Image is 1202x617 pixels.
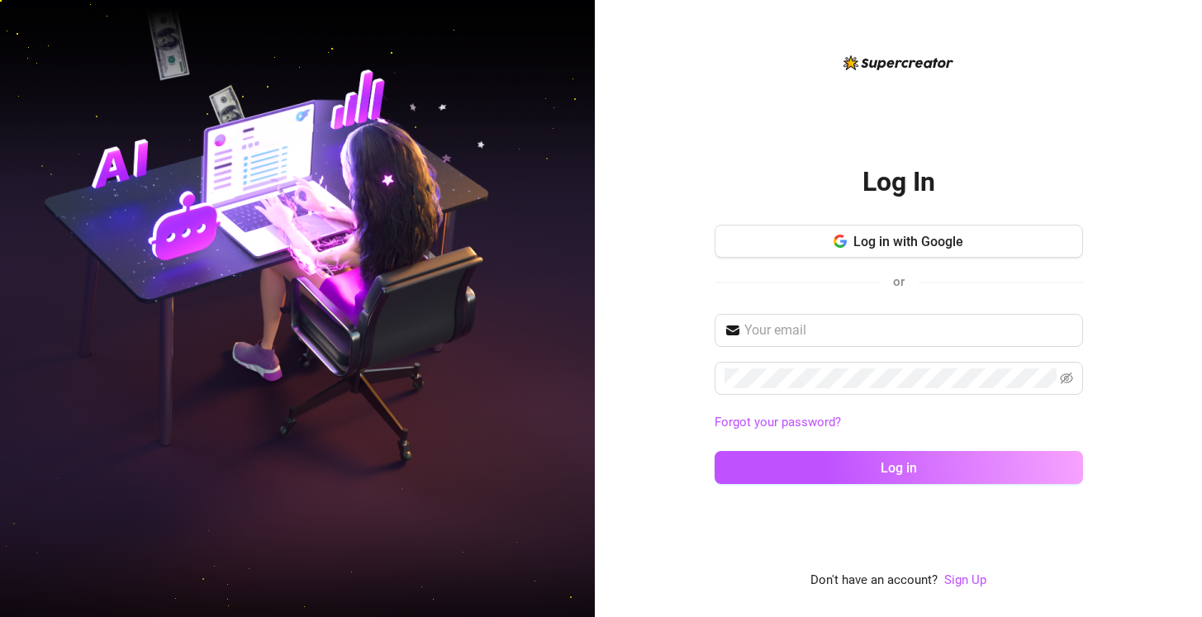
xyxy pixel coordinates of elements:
span: or [893,274,905,289]
button: Log in with Google [715,225,1083,258]
a: Forgot your password? [715,415,841,430]
span: Log in [881,460,917,476]
span: Log in with Google [853,234,963,249]
a: Forgot your password? [715,413,1083,433]
span: Don't have an account? [810,571,938,591]
span: eye-invisible [1060,372,1073,385]
input: Your email [744,320,1073,340]
a: Sign Up [944,572,986,587]
button: Log in [715,451,1083,484]
a: Sign Up [944,571,986,591]
img: logo-BBDzfeDw.svg [843,55,953,70]
h2: Log In [862,165,935,199]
